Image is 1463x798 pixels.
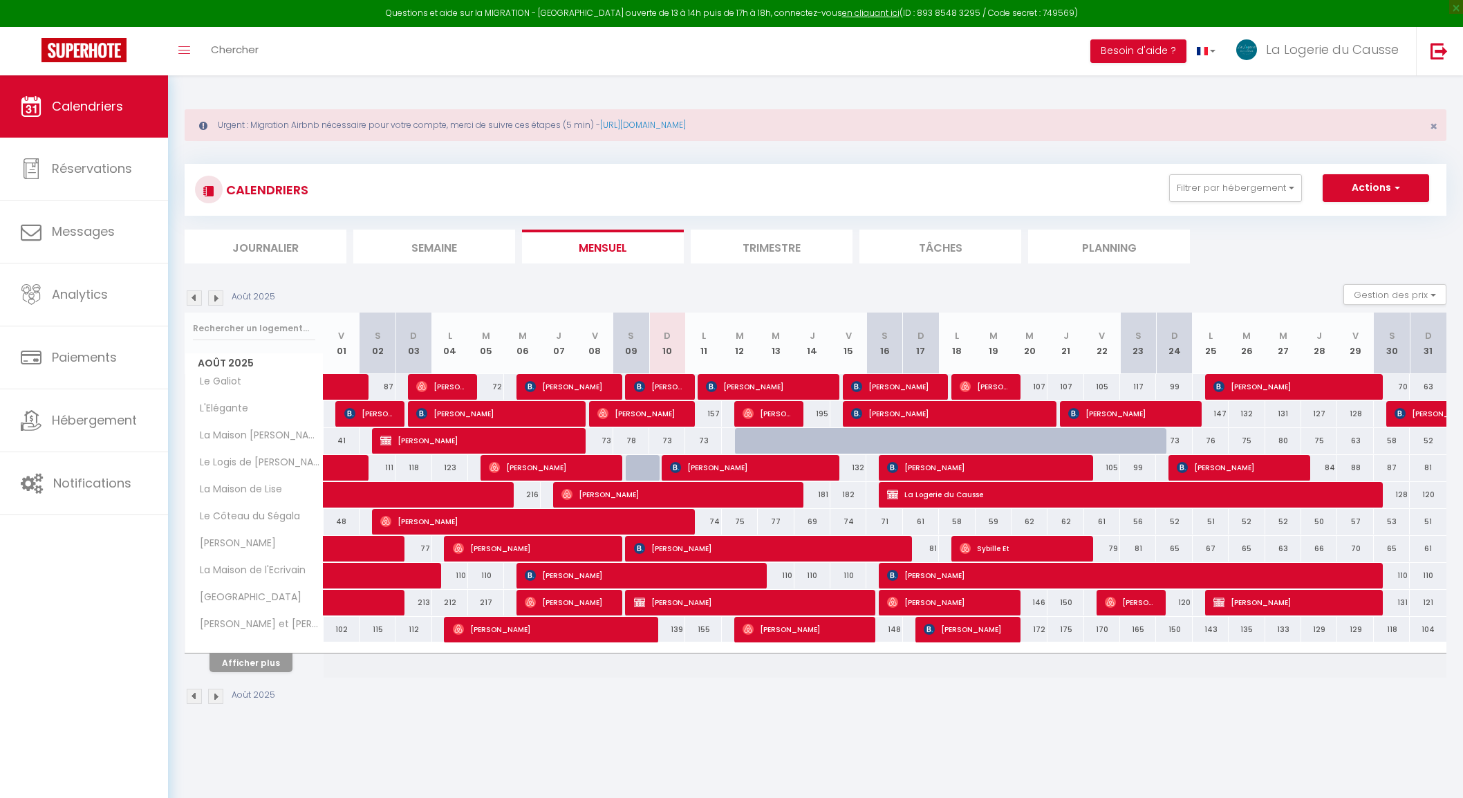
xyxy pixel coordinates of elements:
[758,563,794,588] div: 110
[1171,329,1178,342] abbr: D
[187,401,252,416] span: L'Elégante
[887,481,1366,508] span: La Logerie du Causse
[1047,313,1083,374] th: 21
[1120,313,1156,374] th: 23
[851,400,1043,427] span: [PERSON_NAME]
[53,474,131,492] span: Notifications
[482,329,490,342] abbr: M
[1213,589,1369,615] span: [PERSON_NAME]
[1229,428,1265,454] div: 75
[1012,509,1047,535] div: 62
[1410,374,1446,400] div: 63
[489,454,608,481] span: [PERSON_NAME]
[185,353,323,373] span: Août 2025
[1063,329,1069,342] abbr: J
[722,509,758,535] div: 75
[664,329,671,342] abbr: D
[1410,313,1446,374] th: 31
[1213,373,1369,400] span: [PERSON_NAME]
[917,329,924,342] abbr: D
[1265,617,1301,642] div: 133
[52,286,108,303] span: Analytics
[1301,455,1337,481] div: 84
[1425,329,1432,342] abbr: D
[1120,455,1156,481] div: 99
[1169,174,1302,202] button: Filtrer par hébergement
[468,374,504,400] div: 72
[1229,509,1265,535] div: 52
[1265,428,1301,454] div: 80
[1337,509,1373,535] div: 57
[453,535,608,562] span: [PERSON_NAME]
[360,617,395,642] div: 115
[1301,428,1337,454] div: 75
[634,373,682,400] span: [PERSON_NAME]
[1084,617,1120,642] div: 170
[525,562,752,588] span: [PERSON_NAME]
[453,616,644,642] span: [PERSON_NAME]
[670,454,826,481] span: [PERSON_NAME]
[649,428,685,454] div: 73
[1337,617,1373,642] div: 129
[794,313,830,374] th: 14
[1301,313,1337,374] th: 28
[561,481,789,508] span: [PERSON_NAME]
[187,482,286,497] span: La Maison de Lise
[903,536,939,562] div: 81
[1229,401,1265,427] div: 132
[830,563,866,588] div: 110
[519,329,527,342] abbr: M
[613,313,649,374] th: 09
[736,329,744,342] abbr: M
[685,313,721,374] th: 11
[504,313,540,374] th: 06
[1156,590,1192,615] div: 120
[794,509,830,535] div: 69
[1156,428,1192,454] div: 73
[866,617,902,642] div: 148
[649,313,685,374] th: 10
[1084,536,1120,562] div: 79
[1410,455,1446,481] div: 81
[794,401,830,427] div: 195
[1374,617,1410,642] div: 118
[1410,536,1446,562] div: 61
[842,7,900,19] a: en cliquant ici
[685,617,721,642] div: 155
[324,617,360,642] div: 102
[743,616,862,642] span: [PERSON_NAME]
[1410,590,1446,615] div: 121
[1047,590,1083,615] div: 150
[1337,313,1373,374] th: 29
[1012,374,1047,400] div: 107
[416,373,464,400] span: [PERSON_NAME]
[830,482,866,508] div: 182
[432,590,468,615] div: 212
[344,400,392,427] span: [PERSON_NAME]
[887,589,1007,615] span: [PERSON_NAME]
[395,590,431,615] div: 213
[193,316,315,341] input: Rechercher un logement...
[380,508,680,535] span: [PERSON_NAME]
[468,563,504,588] div: 110
[1301,536,1337,562] div: 66
[1279,329,1287,342] abbr: M
[649,617,685,642] div: 139
[1265,313,1301,374] th: 27
[1301,617,1337,642] div: 129
[324,509,360,535] div: 48
[187,536,279,551] span: [PERSON_NAME]
[1229,536,1265,562] div: 65
[866,313,902,374] th: 16
[1352,329,1359,342] abbr: V
[1410,563,1446,588] div: 110
[522,230,684,263] li: Mensuel
[52,160,132,177] span: Réservations
[1156,313,1192,374] th: 24
[903,313,939,374] th: 17
[1120,536,1156,562] div: 81
[743,400,790,427] span: [PERSON_NAME]
[1389,329,1395,342] abbr: S
[859,230,1021,263] li: Tâches
[851,373,935,400] span: [PERSON_NAME]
